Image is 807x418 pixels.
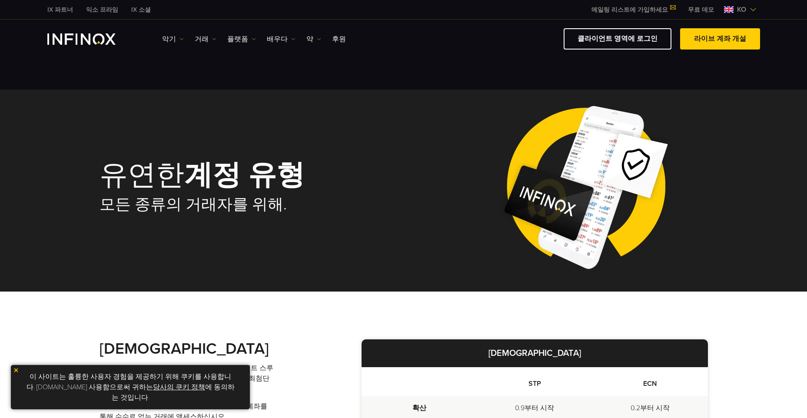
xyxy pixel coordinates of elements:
[592,367,708,396] th: ECN
[477,367,592,396] th: STP
[184,158,305,192] strong: 계정 유형
[267,34,288,44] font: 배우다
[306,34,321,44] a: 약
[162,34,176,44] font: 악기
[306,34,313,44] font: 약
[27,372,235,402] font: 이 사이트는 훌륭한 사용자 경험을 제공하기 위해 쿠키를 사용합니다. [DOMAIN_NAME] 사용함으로써 귀하는 에 동의하는 것입니다.
[680,28,760,50] a: 라이브 계좌 개설
[41,5,80,14] a: 인피녹스
[100,363,273,394] p: INFINOX는 전자 통신 네트워크(ECN) 및 (스트레이트 스루 처리) STP 계정을 제공합니다. 둘 다 깊은 유동성, 최첨단 실행, 다양한 플랫폼과 도구를 제공합니다.
[100,161,392,190] h1: 유연한
[195,34,216,44] a: 거래
[195,34,209,44] font: 거래
[332,34,346,44] a: 후원
[100,195,392,214] h2: 모든 종류의 거래자를 위해.
[100,339,269,358] strong: [DEMOGRAPHIC_DATA]
[694,34,746,43] font: 라이브 계좌 개설
[125,5,157,14] a: 인피녹스
[47,33,136,45] a: INFINOX 로고
[153,383,205,391] a: 당사의 쿠키 정책
[162,34,184,44] a: 악기
[585,6,681,13] a: 메일링 리스트에 가입하세요
[227,34,248,44] font: 플랫폼
[13,367,19,373] img: 노란색 닫기 아이콘
[591,6,668,13] font: 메일링 리스트에 가입하세요
[564,28,671,50] a: 클라이언트 영역에 로그인
[267,34,296,44] a: 배우다
[227,34,256,44] a: 플랫폼
[488,348,581,358] strong: [DEMOGRAPHIC_DATA]
[734,4,750,15] span: KO
[681,5,721,14] a: 인피녹스 메뉴
[80,5,125,14] a: 인피녹스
